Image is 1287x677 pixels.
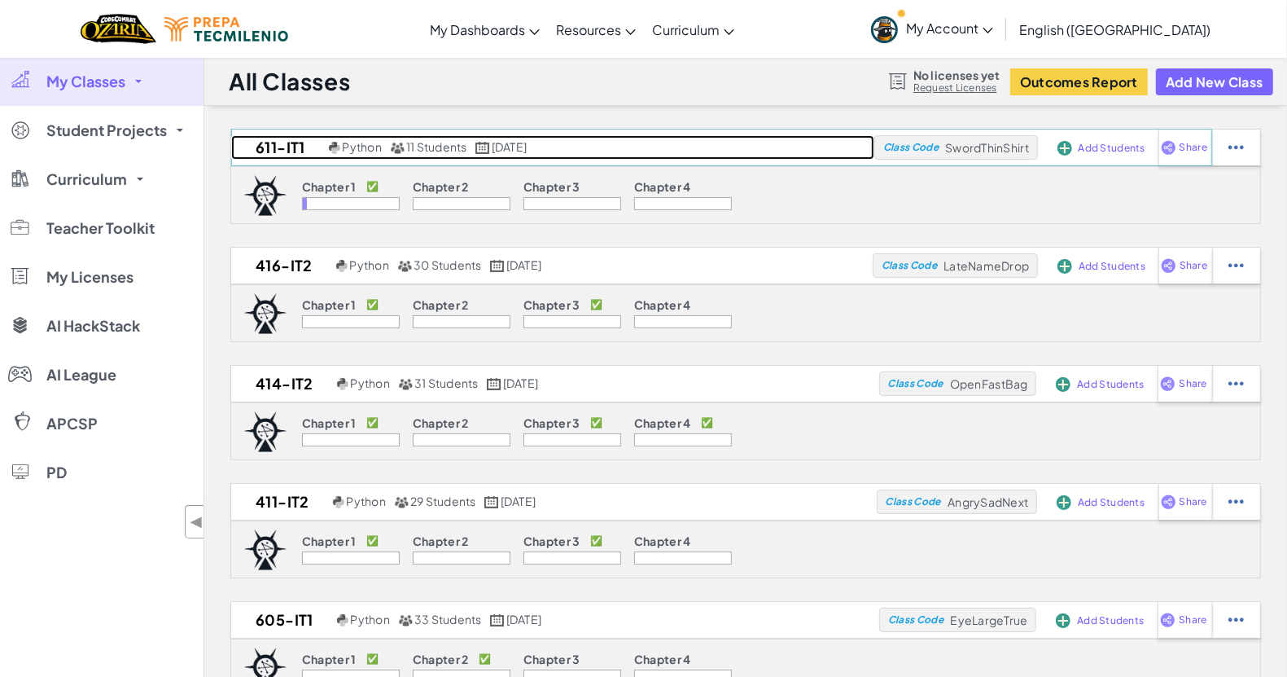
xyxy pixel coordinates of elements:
[243,411,287,452] img: logo
[888,615,943,625] span: Class Code
[634,416,691,429] p: Chapter 4
[506,612,541,626] span: [DATE]
[406,139,467,154] span: 11 Students
[343,139,382,154] span: Python
[1019,21,1210,38] span: English ([GEOGRAPHIC_DATA])
[350,257,389,272] span: Python
[590,534,602,547] p: ✅
[46,74,125,89] span: My Classes
[231,490,329,514] h2: 411-IT2
[590,298,602,311] p: ✅
[523,534,580,547] p: Chapter 3
[46,172,127,187] span: Curriculum
[414,376,479,390] span: 31 Students
[347,494,386,508] span: Python
[1180,143,1207,152] span: Share
[950,376,1028,391] span: OpenFastBag
[501,494,536,508] span: [DATE]
[882,261,937,270] span: Class Code
[302,416,357,429] p: Chapter 1
[1156,68,1273,95] button: Add New Class
[46,123,167,138] span: Student Projects
[231,608,879,632] a: 605-IT1 Python 33 Students [DATE]
[231,371,879,396] a: 414-IT2 Python 31 Students [DATE]
[950,613,1027,627] span: EyeLargeTrue
[484,496,499,508] img: calendar.svg
[302,180,357,193] p: Chapter 1
[523,180,580,193] p: Chapter 3
[1180,261,1207,270] span: Share
[390,142,405,154] img: MultipleUsers.png
[243,293,287,334] img: logo
[652,21,720,38] span: Curriculum
[487,378,501,390] img: calendar.svg
[366,180,379,193] p: ✅
[701,416,713,429] p: ✅
[333,496,345,508] img: python.png
[1078,498,1145,508] span: Add Students
[1228,376,1244,391] img: IconStudentEllipsis.svg
[413,180,469,193] p: Chapter 2
[1161,258,1176,273] img: IconShare_Purple.svg
[906,20,993,37] span: My Account
[871,16,898,43] img: avatar
[634,653,691,666] p: Chapter 4
[1160,376,1175,391] img: IconShare_Purple.svg
[337,614,349,626] img: python.png
[490,614,505,626] img: calendar.svg
[523,653,580,666] p: Chapter 3
[410,494,476,508] span: 29 Students
[366,534,379,547] p: ✅
[366,653,379,666] p: ✅
[351,612,390,626] span: Python
[336,260,348,272] img: python.png
[1228,495,1244,509] img: IconStudentEllipsis.svg
[943,258,1029,273] span: LateNameDrop
[945,140,1029,155] span: SwordThinShirt
[243,175,287,216] img: logo
[1057,141,1072,156] img: IconAddStudents.svg
[1160,613,1175,627] img: IconShare_Purple.svg
[229,66,350,97] h1: All Classes
[1228,613,1244,627] img: IconStudentEllipsis.svg
[492,139,527,154] span: [DATE]
[302,298,357,311] p: Chapter 1
[506,257,541,272] span: [DATE]
[414,612,482,626] span: 33 Students
[231,490,877,514] a: 411-IT2 Python 29 Students [DATE]
[190,510,204,534] span: ◀
[337,378,349,390] img: python.png
[886,497,941,507] span: Class Code
[475,142,490,154] img: calendar.svg
[1179,615,1206,625] span: Share
[913,81,1000,95] a: Request Licenses
[913,68,1000,81] span: No licenses yet
[351,376,390,390] span: Python
[1161,495,1176,509] img: IconShare_Purple.svg
[164,17,288,42] img: Tecmilenio logo
[1180,497,1207,507] span: Share
[948,495,1028,509] span: AngrySadNext
[231,135,325,160] h2: 611-IT1
[413,416,469,429] p: Chapter 2
[1161,140,1176,155] img: IconShare_Purple.svg
[46,367,116,382] span: AI League
[590,416,602,429] p: ✅
[503,376,538,390] span: [DATE]
[523,416,580,429] p: Chapter 3
[394,496,409,508] img: MultipleUsers.png
[46,221,155,235] span: Teacher Toolkit
[366,416,379,429] p: ✅
[634,534,691,547] p: Chapter 4
[1077,380,1144,389] span: Add Students
[414,257,482,272] span: 30 Students
[548,7,644,51] a: Resources
[887,379,943,389] span: Class Code
[644,7,742,51] a: Curriculum
[863,3,1001,55] a: My Account
[329,142,341,154] img: python.png
[46,319,140,333] span: AI HackStack
[46,270,134,284] span: My Licenses
[1179,379,1206,389] span: Share
[81,12,156,46] img: Home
